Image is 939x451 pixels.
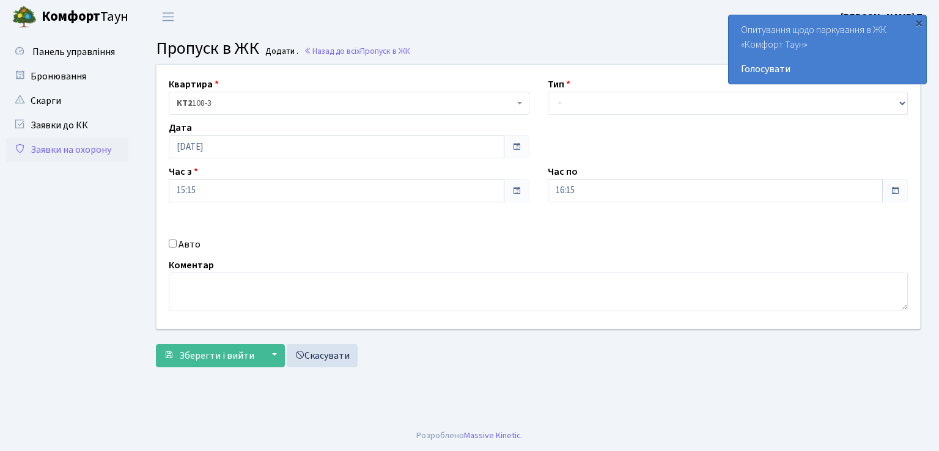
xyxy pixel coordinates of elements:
[42,7,100,26] b: Комфорт
[304,45,410,57] a: Назад до всіхПропуск в ЖК
[287,344,358,367] a: Скасувати
[741,62,914,76] a: Голосувати
[169,120,192,135] label: Дата
[464,429,521,442] a: Massive Kinetic
[263,46,298,57] small: Додати .
[6,64,128,89] a: Бронювання
[179,237,201,252] label: Авто
[169,77,219,92] label: Квартира
[6,40,128,64] a: Панель управління
[6,89,128,113] a: Скарги
[177,97,514,109] span: <b>КТ2</b>&nbsp;&nbsp;&nbsp;108-3
[841,10,924,24] a: [PERSON_NAME] Т.
[169,164,198,179] label: Час з
[6,113,128,137] a: Заявки до КК
[913,16,925,29] div: ×
[12,5,37,29] img: logo.png
[169,92,529,115] span: <b>КТ2</b>&nbsp;&nbsp;&nbsp;108-3
[6,137,128,162] a: Заявки на охорону
[156,36,259,61] span: Пропуск в ЖК
[42,7,128,28] span: Таун
[548,164,578,179] label: Час по
[177,97,192,109] b: КТ2
[360,45,410,57] span: Пропуск в ЖК
[729,15,926,84] div: Опитування щодо паркування в ЖК «Комфорт Таун»
[32,45,115,59] span: Панель управління
[156,344,262,367] button: Зберегти і вийти
[153,7,183,27] button: Переключити навігацію
[179,349,254,362] span: Зберегти і вийти
[416,429,523,442] div: Розроблено .
[548,77,570,92] label: Тип
[169,258,214,273] label: Коментар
